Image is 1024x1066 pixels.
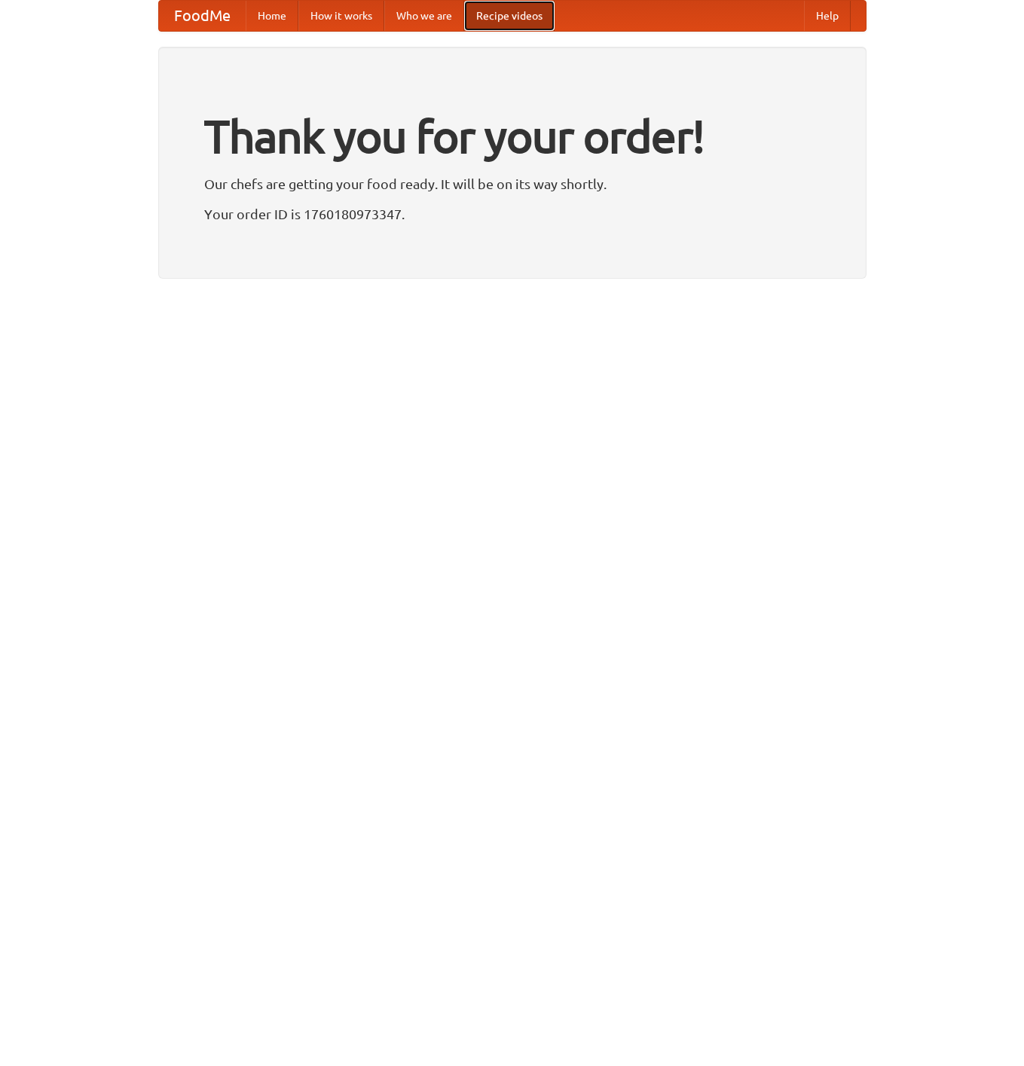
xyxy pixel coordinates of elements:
[246,1,298,31] a: Home
[384,1,464,31] a: Who we are
[804,1,851,31] a: Help
[204,203,821,225] p: Your order ID is 1760180973347.
[159,1,246,31] a: FoodMe
[298,1,384,31] a: How it works
[464,1,555,31] a: Recipe videos
[204,100,821,173] h1: Thank you for your order!
[204,173,821,195] p: Our chefs are getting your food ready. It will be on its way shortly.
